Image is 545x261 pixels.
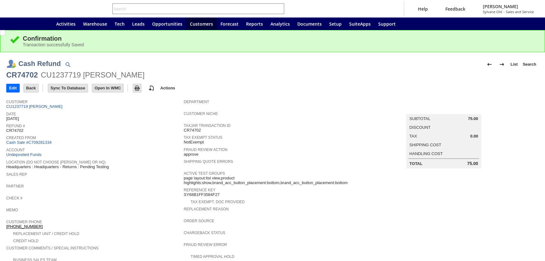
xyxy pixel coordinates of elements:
a: Replacement Unit / Credit Hold [13,232,79,236]
a: Created From [6,136,36,140]
div: Shortcuts [22,18,37,30]
a: Home [37,18,52,30]
svg: Shortcuts [26,20,34,28]
a: Sales Rep [6,172,27,177]
span: Forecast [220,21,239,27]
input: Sync To Database [48,84,88,92]
a: Undeposited Funds [6,152,42,157]
a: Memo [6,208,18,212]
a: CU1237719 [PERSON_NAME] [6,104,64,109]
img: Quick Find [64,61,72,68]
a: Support [374,18,399,30]
a: Customer Comments / Special Instructions [6,246,98,250]
a: Fraud Review Action [184,148,227,152]
div: Transaction successfully Saved [23,42,535,47]
input: Edit [7,84,19,92]
a: Department [184,100,209,104]
a: Search [520,59,539,69]
a: Location (Do Not choose [PERSON_NAME] or HQ) [6,160,106,164]
span: - [503,9,505,14]
a: Shipping Quote Errors [184,159,233,164]
div: CR74702 [6,70,38,80]
span: Customers [190,21,213,27]
input: Open In WMC [92,84,124,92]
a: Fraud Review Error [184,243,227,247]
a: SuiteApps [345,18,374,30]
span: SY68B1FF3584F27 [184,192,220,197]
span: Help [418,6,428,12]
a: Tax [409,134,417,138]
a: Setup [325,18,345,30]
span: Tech [115,21,125,27]
span: Analytics [270,21,290,27]
a: Subtotal [409,116,430,121]
a: Active Test Groups [184,171,225,176]
a: Customer Phone [6,220,42,224]
img: add-record.svg [148,84,155,92]
span: Leads [132,21,145,27]
a: Leads [128,18,148,30]
a: Credit Hold [13,239,38,243]
svg: Search [275,5,283,13]
span: Feedback [445,6,465,12]
a: List [508,59,520,69]
span: approve [184,152,198,157]
span: Reports [246,21,263,27]
a: Discount [409,125,431,130]
a: Reports [242,18,267,30]
a: Tax Exempt Status [184,135,222,140]
a: Order Source [184,219,214,223]
input: Print [133,84,141,92]
span: 0.00 [470,134,478,139]
a: Customer Niche [184,112,218,116]
a: Customer [6,100,27,104]
a: Handling Cost [409,151,443,156]
a: Documents [294,18,325,30]
a: Chargeback Status [184,231,225,235]
div: CU1237719 [PERSON_NAME] [41,70,145,80]
span: 75.00 [468,116,478,121]
span: Documents [297,21,322,27]
a: Timed Approval Hold [191,254,234,259]
span: Sylvane Old [483,9,502,14]
span: Headquarters : Headquarters - Returns : Pending Testing [6,164,109,169]
img: Previous [486,61,493,68]
a: Actions [158,86,178,90]
span: [DATE] [6,116,19,121]
a: Tech [111,18,128,30]
a: Refund # [6,124,25,128]
span: [PERSON_NAME] [483,3,534,9]
span: Setup [329,21,342,27]
a: TaxJar Transaction ID [184,123,230,128]
a: Tax Exempt. Doc Provided [191,200,245,204]
a: Total [409,161,423,166]
span: Opportunities [152,21,182,27]
a: Account [6,148,25,152]
span: Support [378,21,396,27]
a: Customers [186,18,217,30]
svg: Home [41,20,49,28]
caption: Summary [406,104,481,114]
svg: Recent Records [11,20,19,28]
span: CR74702 [184,128,201,133]
input: Search [113,5,275,13]
span: Sales and Service [506,9,534,14]
a: Reference Key [184,188,215,192]
a: Recent Records [7,18,22,30]
a: Forecast [217,18,242,30]
a: Warehouse [79,18,111,30]
a: Opportunities [148,18,186,30]
a: Cash Sale #C709281334 [6,140,52,145]
a: Date [6,112,16,116]
a: Check # [6,196,22,200]
a: Activities [52,18,79,30]
a: [PHONE_NUMBER] [6,224,43,229]
span: SuiteApps [349,21,371,27]
span: NotExempt [184,140,204,145]
span: Warehouse [83,21,107,27]
a: Replacement reason [184,207,229,211]
input: Back [24,84,38,92]
a: Partner [6,184,24,188]
span: CR74702 [6,128,23,133]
